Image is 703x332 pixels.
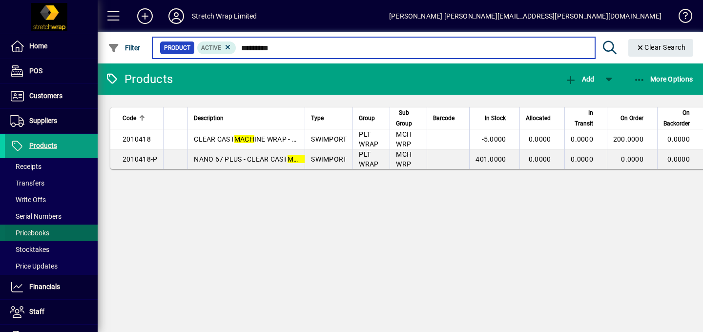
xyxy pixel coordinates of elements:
[396,130,412,148] span: MCH WRP
[194,155,454,163] span: NANO 67 PLUS - CLEAR CAST INE WRAP - 500MM X 2717M X (1R/CTN)
[5,300,98,324] a: Staff
[5,59,98,83] a: POS
[634,75,693,83] span: More Options
[613,113,652,124] div: On Order
[5,109,98,133] a: Suppliers
[571,135,593,143] span: 0.0000
[311,155,347,163] span: SWIMPORT
[396,150,412,168] span: MCH WRP
[5,34,98,59] a: Home
[234,135,254,143] em: MACH
[5,241,98,258] a: Stocktakes
[389,8,662,24] div: [PERSON_NAME] [PERSON_NAME][EMAIL_ADDRESS][PERSON_NAME][DOMAIN_NAME]
[565,75,594,83] span: Add
[529,135,551,143] span: 0.0000
[311,113,324,124] span: Type
[10,246,49,253] span: Stocktakes
[123,113,136,124] span: Code
[5,175,98,191] a: Transfers
[10,163,41,170] span: Receipts
[476,113,515,124] div: In Stock
[5,258,98,274] a: Price Updates
[164,43,190,53] span: Product
[667,155,690,163] span: 0.0000
[105,39,143,57] button: Filter
[201,44,221,51] span: Active
[10,212,62,220] span: Serial Numbers
[631,70,696,88] button: More Options
[123,155,157,163] span: 2010418-P
[197,41,236,54] mat-chip: Activation Status: Active
[29,283,60,290] span: Financials
[288,155,308,163] em: MACH
[529,155,551,163] span: 0.0000
[562,70,597,88] button: Add
[636,43,686,51] span: Clear Search
[311,113,347,124] div: Type
[29,67,42,75] span: POS
[10,179,44,187] span: Transfers
[482,135,506,143] span: -5.0000
[123,135,151,143] span: 2010418
[359,113,384,124] div: Group
[194,113,299,124] div: Description
[5,84,98,108] a: Customers
[5,191,98,208] a: Write Offs
[359,113,375,124] span: Group
[433,113,463,124] div: Barcode
[161,7,192,25] button: Profile
[5,208,98,225] a: Serial Numbers
[123,113,157,124] div: Code
[396,107,412,129] span: Sub Group
[663,107,690,129] span: On Backorder
[5,225,98,241] a: Pricebooks
[29,42,47,50] span: Home
[571,155,593,163] span: 0.0000
[192,8,257,24] div: Stretch Wrap Limited
[396,107,421,129] div: Sub Group
[194,113,224,124] span: Description
[571,107,593,129] span: In Transit
[10,196,46,204] span: Write Offs
[433,113,455,124] span: Barcode
[628,39,694,57] button: Clear
[359,150,378,168] span: PLT WRAP
[476,155,506,163] span: 401.0000
[526,113,551,124] span: Allocated
[29,308,44,315] span: Staff
[485,113,506,124] span: In Stock
[10,262,58,270] span: Price Updates
[663,107,699,129] div: On Backorder
[194,135,400,143] span: CLEAR CAST INE WRAP - 500MM X 2717M X (1R/CTN)
[620,113,643,124] span: On Order
[10,229,49,237] span: Pricebooks
[621,155,643,163] span: 0.0000
[108,44,141,52] span: Filter
[29,142,57,149] span: Products
[667,135,690,143] span: 0.0000
[571,107,602,129] div: In Transit
[359,130,378,148] span: PLT WRAP
[613,135,643,143] span: 200.0000
[311,135,347,143] span: SWIMPORT
[526,113,559,124] div: Allocated
[5,158,98,175] a: Receipts
[129,7,161,25] button: Add
[29,92,62,100] span: Customers
[29,117,57,124] span: Suppliers
[5,275,98,299] a: Financials
[105,71,173,87] div: Products
[671,2,691,34] a: Knowledge Base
